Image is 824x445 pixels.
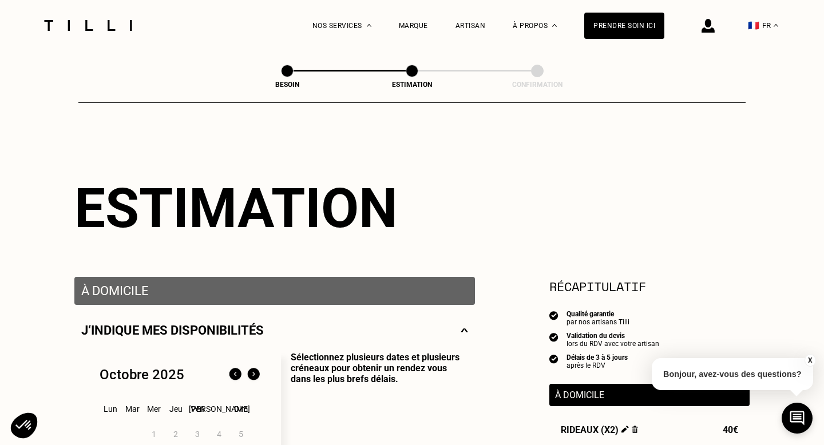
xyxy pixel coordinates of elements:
div: Validation du devis [566,332,659,340]
img: Mois précédent [226,365,244,384]
p: À domicile [555,390,744,400]
div: lors du RDV avec votre artisan [566,340,659,348]
img: icon list info [549,332,558,342]
p: À domicile [81,284,468,298]
a: Marque [399,22,428,30]
button: X [804,354,815,367]
img: Menu déroulant [367,24,371,27]
span: 40€ [723,424,738,435]
img: icon list info [549,310,558,320]
div: Octobre 2025 [100,367,184,383]
img: icône connexion [702,19,715,33]
img: Logo du service de couturière Tilli [40,20,136,31]
img: svg+xml;base64,PHN2ZyBmaWxsPSJub25lIiBoZWlnaHQ9IjE0IiB2aWV3Qm94PSIwIDAgMjggMTQiIHdpZHRoPSIyOCIgeG... [461,323,468,337]
div: Confirmation [480,81,595,89]
img: Éditer [621,426,629,433]
div: par nos artisans Tilli [566,318,629,326]
img: Menu déroulant à propos [552,24,557,27]
div: Délais de 3 à 5 jours [566,353,628,361]
img: icon list info [549,353,558,364]
div: Estimation [355,81,469,89]
img: Mois suivant [244,365,263,384]
a: Artisan [455,22,486,30]
div: Estimation [74,176,750,240]
p: Bonjour, avez-vous des questions? [652,358,813,390]
span: Rideaux (x2) [561,424,638,435]
img: menu déroulant [774,24,778,27]
a: Prendre soin ici [584,13,664,39]
p: J‘indique mes disponibilités [81,323,264,337]
div: après le RDV [566,361,628,369]
div: Qualité garantie [566,310,629,318]
span: 🇫🇷 [748,20,759,31]
div: Besoin [230,81,344,89]
section: Récapitulatif [549,277,750,296]
img: Supprimer [632,426,638,433]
